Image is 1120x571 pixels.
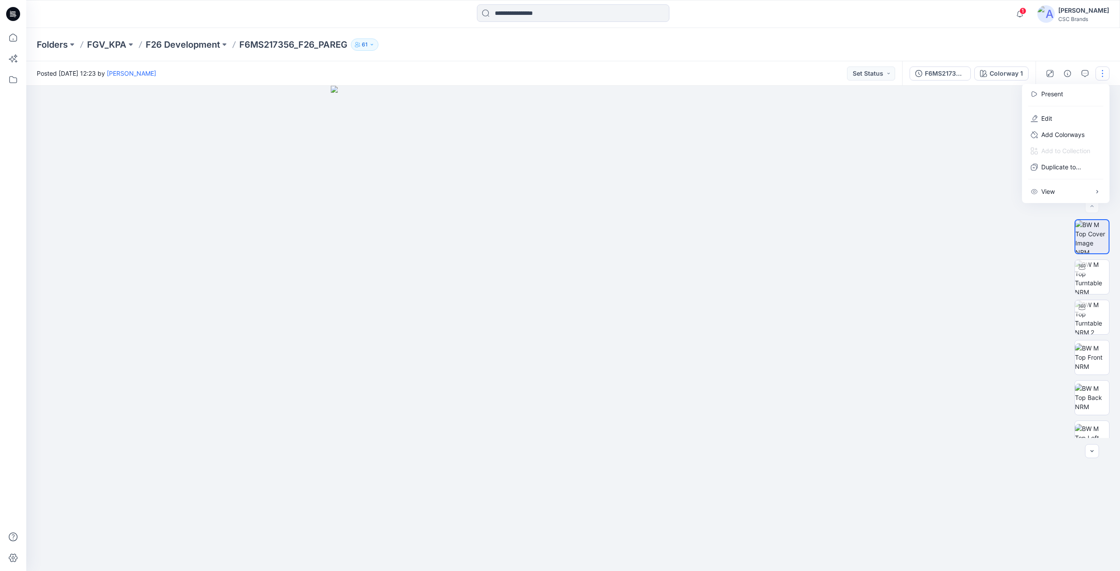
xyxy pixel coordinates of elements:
[1041,89,1063,98] a: Present
[1037,5,1055,23] img: avatar
[1058,16,1109,22] div: CSC Brands
[107,70,156,77] a: [PERSON_NAME]
[1041,114,1052,123] a: Edit
[974,67,1029,81] button: Colorway 1
[1060,67,1074,81] button: Details
[1041,130,1085,139] p: Add Colorways
[239,39,347,51] p: F6MS217356_F26_PAREG
[925,69,965,78] div: F6MS217356_F26_PAREG_VP1
[146,39,220,51] a: F26 Development
[1075,424,1109,452] img: BW M Top Left NRM
[1058,5,1109,16] div: [PERSON_NAME]
[990,69,1023,78] div: Colorway 1
[37,69,156,78] span: Posted [DATE] 12:23 by
[910,67,971,81] button: F6MS217356_F26_PAREG_VP1
[1041,187,1055,196] p: View
[1075,220,1109,253] img: BW M Top Cover Image NRM
[87,39,126,51] a: FGV_KPA
[1075,300,1109,334] img: BW M Top Turntable NRM 2
[1075,343,1109,371] img: BW M Top Front NRM
[1075,384,1109,411] img: BW M Top Back NRM
[1041,162,1081,172] p: Duplicate to...
[351,39,378,51] button: 61
[37,39,68,51] a: Folders
[1019,7,1026,14] span: 1
[1075,260,1109,294] img: BW M Top Turntable NRM
[362,40,367,49] p: 61
[331,86,816,571] img: eyJhbGciOiJIUzI1NiIsImtpZCI6IjAiLCJzbHQiOiJzZXMiLCJ0eXAiOiJKV1QifQ.eyJkYXRhIjp7InR5cGUiOiJzdG9yYW...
